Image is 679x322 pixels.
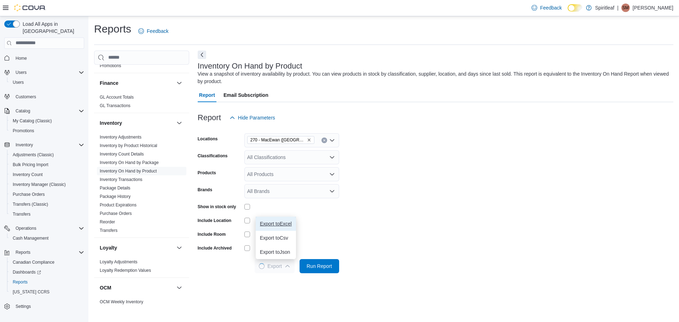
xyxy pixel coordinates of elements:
[100,284,111,291] h3: OCM
[13,162,48,168] span: Bulk Pricing Import
[198,51,206,59] button: Next
[13,80,24,85] span: Users
[100,151,144,157] span: Inventory Count Details
[621,4,630,12] div: Shelby M
[13,54,84,63] span: Home
[260,221,292,227] span: Export to Excel
[100,169,157,174] a: Inventory On Hand by Product
[13,224,84,233] span: Operations
[100,244,117,251] h3: Loyalty
[198,113,221,122] h3: Report
[7,233,87,243] button: Cash Management
[13,68,84,77] span: Users
[10,151,57,159] a: Adjustments (Classic)
[100,259,138,265] span: Loyalty Adjustments
[1,68,87,77] button: Users
[13,248,84,257] span: Reports
[13,92,84,101] span: Customers
[100,228,117,233] a: Transfers
[16,250,30,255] span: Reports
[199,88,215,102] span: Report
[100,103,130,108] a: GL Transactions
[175,119,184,127] button: Inventory
[100,80,174,87] button: Finance
[100,259,138,264] a: Loyalty Adjustments
[247,136,314,144] span: 270 - MacEwan (Edmonton)
[7,150,87,160] button: Adjustments (Classic)
[10,268,44,276] a: Dashboards
[13,54,30,63] a: Home
[7,180,87,189] button: Inventory Manager (Classic)
[175,79,184,87] button: Finance
[259,259,290,273] span: Export
[13,152,54,158] span: Adjustments (Classic)
[10,210,84,218] span: Transfers
[540,4,562,11] span: Feedback
[100,94,134,100] span: GL Account Totals
[16,226,36,231] span: Operations
[100,134,141,140] span: Inventory Adjustments
[16,142,33,148] span: Inventory
[1,301,87,311] button: Settings
[100,299,143,304] a: OCM Weekly Inventory
[1,106,87,116] button: Catalog
[300,259,339,273] button: Run Report
[198,232,226,237] label: Include Room
[100,284,174,291] button: OCM
[198,204,236,210] label: Show in stock only
[100,194,130,199] span: Package History
[7,209,87,219] button: Transfers
[100,80,118,87] h3: Finance
[100,168,157,174] span: Inventory On Hand by Product
[10,268,84,276] span: Dashboards
[100,202,137,208] span: Product Expirations
[7,170,87,180] button: Inventory Count
[10,190,48,199] a: Purchase Orders
[10,258,57,267] a: Canadian Compliance
[16,55,27,61] span: Home
[13,93,39,101] a: Customers
[198,170,216,176] label: Products
[14,4,46,11] img: Cova
[238,114,275,121] span: Hide Parameters
[224,88,268,102] span: Email Subscription
[13,259,54,265] span: Canadian Compliance
[1,223,87,233] button: Operations
[16,304,31,309] span: Settings
[100,203,137,207] a: Product Expirations
[198,136,218,142] label: Locations
[100,186,130,191] a: Package Details
[329,154,335,160] button: Open list of options
[94,298,189,309] div: OCM
[13,201,48,207] span: Transfers (Classic)
[10,160,84,169] span: Bulk Pricing Import
[100,219,115,225] span: Reorder
[329,137,335,143] button: Open list of options
[13,68,29,77] button: Users
[100,228,117,233] span: Transfers
[20,21,84,35] span: Load All Apps in [GEOGRAPHIC_DATA]
[307,138,311,142] button: Remove 270 - MacEwan (Edmonton) from selection in this group
[198,153,228,159] label: Classifications
[7,277,87,287] button: Reports
[10,78,27,87] a: Users
[16,108,30,114] span: Catalog
[622,4,629,12] span: SM
[1,92,87,102] button: Customers
[175,244,184,252] button: Loyalty
[135,24,171,38] a: Feedback
[100,194,130,199] a: Package History
[13,302,34,311] a: Settings
[10,127,84,135] span: Promotions
[250,136,306,144] span: 270 - MacEwan ([GEOGRAPHIC_DATA])
[7,116,87,126] button: My Catalog (Classic)
[10,117,55,125] a: My Catalog (Classic)
[7,257,87,267] button: Canadian Compliance
[321,137,327,143] button: Clear input
[10,127,37,135] a: Promotions
[100,119,122,127] h3: Inventory
[256,217,296,231] button: Export toExcel
[13,141,36,149] button: Inventory
[198,70,670,85] div: View a snapshot of inventory availability by product. You can view products in stock by classific...
[13,107,33,115] button: Catalog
